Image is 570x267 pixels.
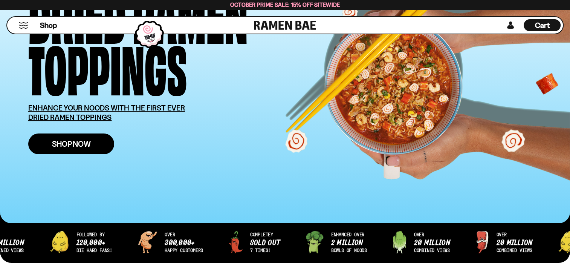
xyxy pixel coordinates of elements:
[28,40,187,92] div: Toppings
[40,20,57,31] span: Shop
[535,21,550,30] span: Cart
[52,140,91,148] span: Shop Now
[230,1,340,8] span: October Prime Sale: 15% off Sitewide
[524,17,561,34] div: Cart
[40,19,57,31] a: Shop
[28,103,185,122] u: ENHANCE YOUR NOODS WITH THE FIRST EVER DRIED RAMEN TOPPINGS
[18,22,29,29] button: Mobile Menu Trigger
[28,133,114,154] a: Shop Now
